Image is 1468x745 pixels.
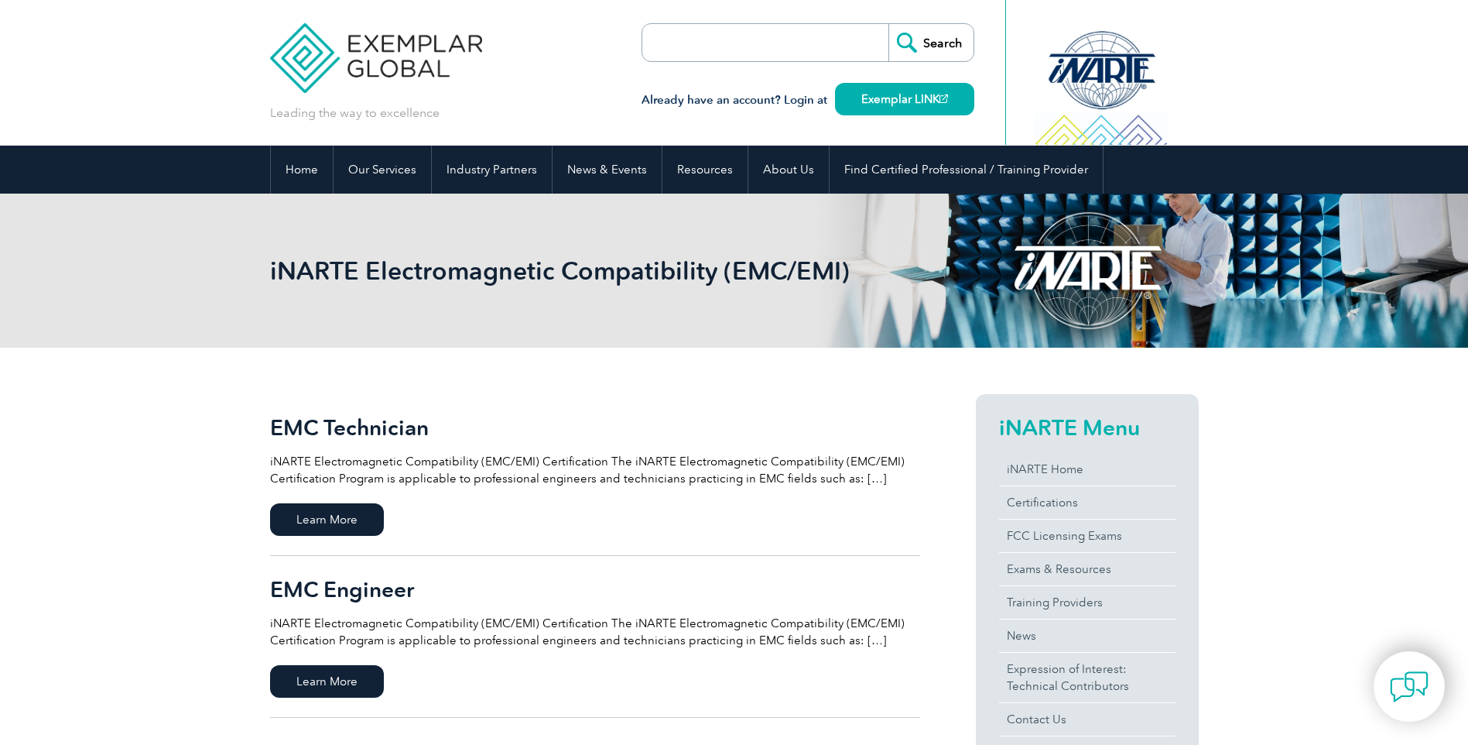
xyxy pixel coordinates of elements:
img: contact-chat.png [1390,668,1429,706]
a: Training Providers [999,586,1175,619]
p: Leading the way to excellence [270,105,440,122]
a: Find Certified Professional / Training Provider [830,146,1103,194]
p: iNARTE Electromagnetic Compatibility (EMC/EMI) Certification The iNARTE Electromagnetic Compatibi... [270,453,920,487]
a: FCC Licensing Exams [999,520,1175,552]
span: Learn More [270,665,384,698]
a: Resources [662,146,748,194]
a: Industry Partners [432,146,552,194]
a: News & Events [553,146,662,194]
img: open_square.png [939,94,948,103]
a: Expression of Interest:Technical Contributors [999,653,1175,702]
h2: iNARTE Menu [999,415,1175,440]
a: EMC Technician iNARTE Electromagnetic Compatibility (EMC/EMI) Certification The iNARTE Electromag... [270,394,920,556]
a: Certifications [999,486,1175,519]
a: Exemplar LINK [835,83,974,115]
h1: iNARTE Electromagnetic Compatibility (EMC/EMI) [270,256,864,286]
a: Our Services [334,146,431,194]
a: EMC Engineer iNARTE Electromagnetic Compatibility (EMC/EMI) Certification The iNARTE Electromagne... [270,556,920,718]
a: Exams & Resources [999,553,1175,585]
h2: EMC Technician [270,415,920,440]
a: News [999,620,1175,652]
h3: Already have an account? Login at [642,91,974,110]
a: Contact Us [999,703,1175,736]
p: iNARTE Electromagnetic Compatibility (EMC/EMI) Certification The iNARTE Electromagnetic Compatibi... [270,615,920,649]
a: About Us [748,146,829,194]
h2: EMC Engineer [270,577,920,602]
a: iNARTE Home [999,453,1175,486]
input: Search [888,24,974,61]
a: Home [271,146,333,194]
span: Learn More [270,503,384,536]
